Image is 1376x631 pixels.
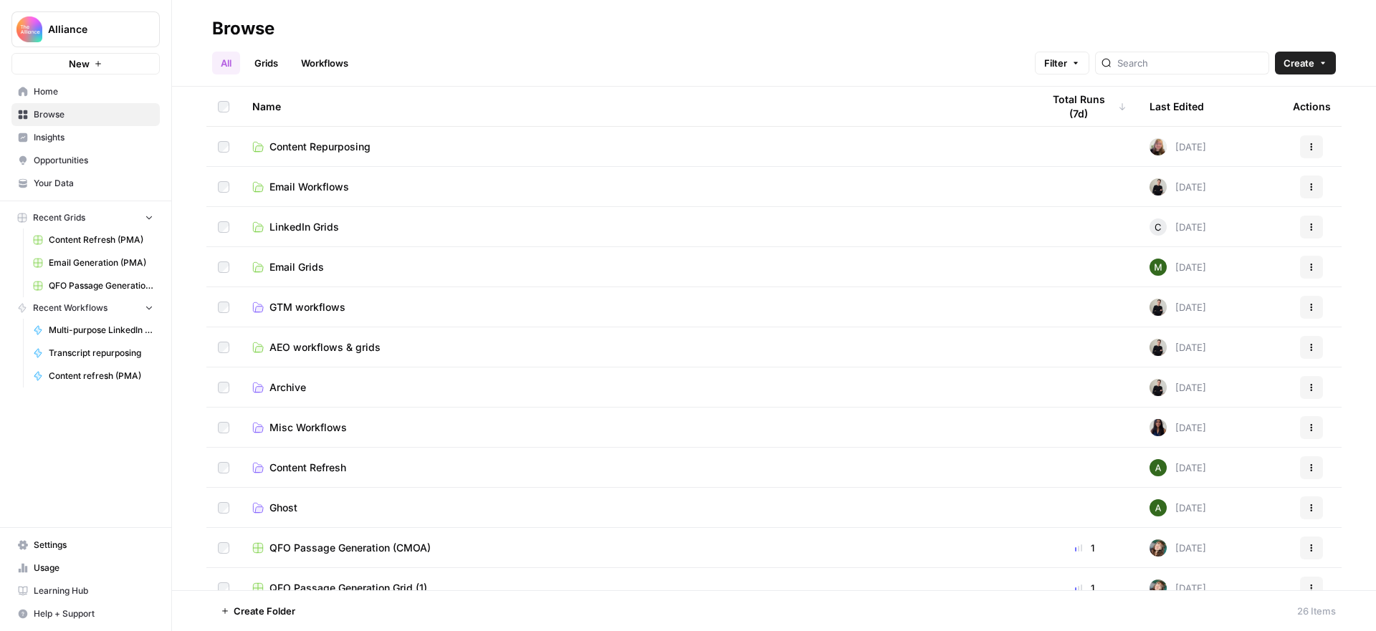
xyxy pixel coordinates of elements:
[27,251,160,274] a: Email Generation (PMA)
[252,300,1019,314] a: GTM workflows
[49,347,153,360] span: Transcript repurposing
[269,541,431,555] span: QFO Passage Generation (CMOA)
[34,539,153,551] span: Settings
[49,256,153,269] span: Email Generation (PMA)
[49,324,153,337] span: Multi-purpose LinkedIn Workflow
[1117,56,1263,70] input: Search
[1150,218,1206,236] div: [DATE]
[1150,178,1206,196] div: [DATE]
[1150,339,1206,356] div: [DATE]
[269,180,349,194] span: Email Workflows
[246,52,287,74] a: Grids
[11,126,160,149] a: Insights
[1150,499,1167,516] img: d65nc20463hou62czyfowuui0u3g
[27,274,160,297] a: QFO Passage Generation (FA)
[48,22,135,37] span: Alliance
[252,541,1019,555] a: QFO Passage Generation (CMOA)
[1284,56,1314,70] span: Create
[1150,87,1204,126] div: Last Edited
[11,80,160,103] a: Home
[27,319,160,342] a: Multi-purpose LinkedIn Workflow
[252,461,1019,475] a: Content Refresh
[34,177,153,190] span: Your Data
[1297,604,1336,618] div: 26 Items
[212,52,240,74] a: All
[1150,539,1206,557] div: [DATE]
[69,57,90,71] span: New
[212,17,274,40] div: Browse
[33,211,85,224] span: Recent Grids
[34,154,153,167] span: Opportunities
[34,607,153,620] span: Help + Support
[269,461,346,475] span: Content Refresh
[212,599,304,622] button: Create Folder
[49,370,153,382] span: Content refresh (PMA)
[34,108,153,121] span: Browse
[33,302,107,314] span: Recent Workflows
[252,140,1019,154] a: Content Repurposing
[269,420,347,435] span: Misc Workflows
[1150,138,1206,155] div: [DATE]
[34,562,153,574] span: Usage
[27,365,160,387] a: Content refresh (PMA)
[252,501,1019,515] a: Ghost
[11,53,160,74] button: New
[11,579,160,602] a: Learning Hub
[1293,87,1331,126] div: Actions
[27,342,160,365] a: Transcript repurposing
[11,534,160,557] a: Settings
[1150,459,1167,476] img: d65nc20463hou62czyfowuui0u3g
[252,340,1019,355] a: AEO workflows & grids
[1042,87,1127,126] div: Total Runs (7d)
[1155,220,1162,234] span: C
[269,220,339,234] span: LinkedIn Grids
[292,52,357,74] a: Workflows
[1275,52,1336,74] button: Create
[11,602,160,625] button: Help + Support
[269,340,381,355] span: AEO workflows & grids
[1150,379,1206,396] div: [DATE]
[1150,499,1206,516] div: [DATE]
[1042,581,1127,595] div: 1
[269,260,324,274] span: Email Grids
[234,604,295,618] span: Create Folder
[16,16,42,42] img: Alliance Logo
[1150,299,1167,316] img: rzyuksnmva7rad5cmpd7k6b2ndco
[34,131,153,144] span: Insights
[1150,419,1206,436] div: [DATE]
[34,85,153,98] span: Home
[1150,299,1206,316] div: [DATE]
[1150,579,1167,597] img: auytl9ei5tcnqodk4shm8exxpdku
[49,279,153,292] span: QFO Passage Generation (FA)
[11,103,160,126] a: Browse
[1044,56,1067,70] span: Filter
[49,233,153,246] span: Content Refresh (PMA)
[11,297,160,319] button: Recent Workflows
[269,501,297,515] span: Ghost
[269,140,371,154] span: Content Repurposing
[1150,539,1167,557] img: auytl9ei5tcnqodk4shm8exxpdku
[269,380,306,395] span: Archive
[252,581,1019,595] a: QFO Passage Generation Grid (1)
[1150,579,1206,597] div: [DATE]
[252,380,1019,395] a: Archive
[1150,339,1167,356] img: rzyuksnmva7rad5cmpd7k6b2ndco
[11,172,160,195] a: Your Data
[252,87,1019,126] div: Name
[252,260,1019,274] a: Email Grids
[11,11,160,47] button: Workspace: Alliance
[11,149,160,172] a: Opportunities
[269,581,427,595] span: QFO Passage Generation Grid (1)
[1035,52,1089,74] button: Filter
[27,228,160,251] a: Content Refresh (PMA)
[1150,379,1167,396] img: rzyuksnmva7rad5cmpd7k6b2ndco
[269,300,345,314] span: GTM workflows
[1150,138,1167,155] img: dusy4e3dsucr7fztkxh4ejuaeihk
[252,420,1019,435] a: Misc Workflows
[252,220,1019,234] a: LinkedIn Grids
[1150,459,1206,476] div: [DATE]
[11,207,160,228] button: Recent Grids
[1150,259,1206,276] div: [DATE]
[1150,419,1167,436] img: rox323kbkgutb4wcij4krxobkpon
[252,180,1019,194] a: Email Workflows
